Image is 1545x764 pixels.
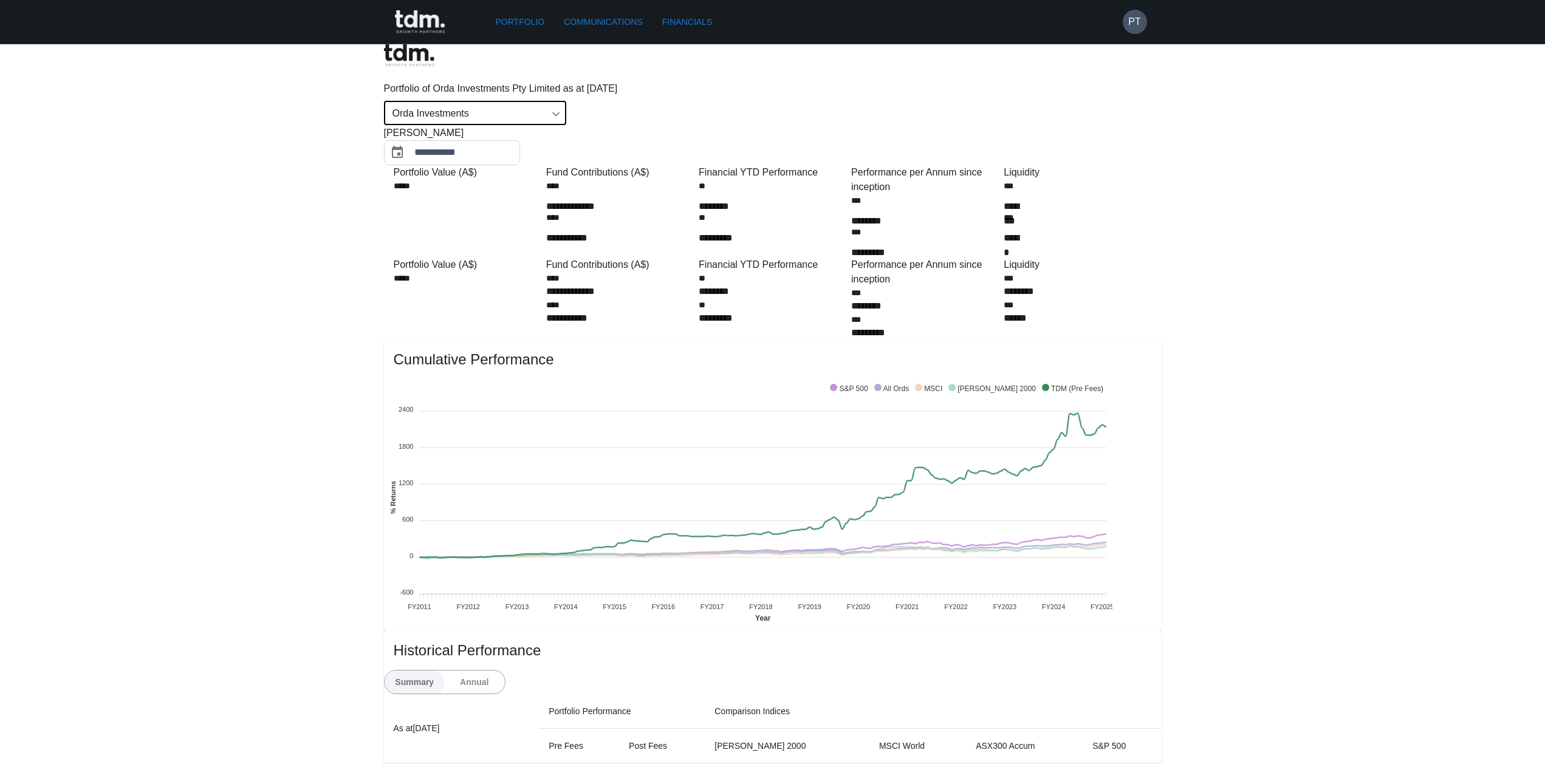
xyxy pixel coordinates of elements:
div: Portfolio Value (A$) [394,165,541,180]
p: As at [DATE] [394,721,530,735]
tspan: FY2013 [505,603,529,610]
tspan: 2400 [399,406,413,413]
tspan: FY2020 [847,603,871,610]
div: Fund Contributions (A$) [546,165,694,180]
div: Liquidity [1004,165,1151,180]
th: Post Fees [619,728,705,763]
span: TDM (Pre Fees) [1042,384,1103,393]
h6: PT [1128,15,1140,29]
tspan: FY2018 [749,603,773,610]
tspan: 1800 [399,442,413,449]
div: Portfolio Value (A$) [394,258,541,272]
span: [PERSON_NAME] 2000 [948,384,1036,393]
tspan: FY2019 [798,603,821,610]
th: Pre Fees [539,728,619,763]
th: S&P 500 [1083,728,1161,763]
text: % Returns [389,481,396,514]
tspan: FY2012 [456,603,480,610]
div: Financial YTD Performance [699,165,846,180]
a: Communications [559,11,648,33]
tspan: 0 [409,552,413,559]
div: Orda Investments [384,101,566,125]
tspan: FY2015 [603,603,626,610]
div: text alignment [384,670,505,694]
tspan: FY2021 [896,603,919,610]
tspan: FY2022 [944,603,968,610]
tspan: 600 [402,516,413,523]
tspan: 1200 [399,479,413,486]
p: Portfolio of Orda Investments Pty Limited as at [DATE] [384,81,1162,96]
span: Historical Performance [394,641,1152,660]
th: MSCI World [869,728,966,763]
a: Portfolio [491,11,550,33]
span: MSCI [915,384,942,393]
tspan: FY2016 [651,603,675,610]
div: Performance per Annum since inception [851,258,999,287]
div: Financial YTD Performance [699,258,846,272]
tspan: FY2011 [408,603,431,610]
th: ASX300 Accum [966,728,1083,763]
tspan: FY2014 [554,603,578,610]
div: Fund Contributions (A$) [546,258,694,272]
button: PT [1123,10,1147,34]
div: Performance per Annum since inception [851,165,999,194]
th: Comparison Indices [705,694,1161,729]
button: Choose date, selected date is Aug 31, 2025 [385,140,409,165]
tspan: FY2025 [1091,603,1114,610]
tspan: FY2017 [701,603,724,610]
text: Year [755,614,771,622]
span: S&P 500 [830,384,868,393]
tspan: -600 [400,588,413,596]
div: Liquidity [1004,258,1151,272]
tspan: FY2023 [993,603,1016,610]
span: [PERSON_NAME] [384,126,464,140]
tspan: FY2024 [1042,603,1066,610]
th: [PERSON_NAME] 2000 [705,728,869,763]
a: Financials [657,11,717,33]
span: All Ords [874,384,910,393]
span: Cumulative Performance [394,350,1152,369]
th: Portfolio Performance [539,694,705,729]
button: Annual [444,670,505,694]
